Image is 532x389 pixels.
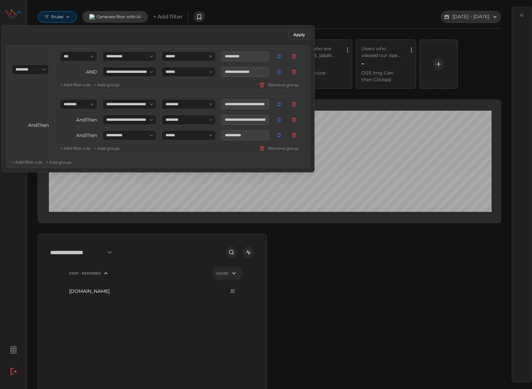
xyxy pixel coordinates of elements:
p: + Add group [94,82,119,88]
p: + Add filter rule [60,146,91,151]
p: + Add group [46,160,71,165]
div: Count [216,271,229,276]
p: + Add filter [153,13,182,21]
button: Convert to group [274,131,284,140]
p: AND [86,68,97,75]
button: Sort [101,269,111,278]
span: Apply [293,30,305,39]
button: Convert to group [274,115,284,124]
button: save predicate [433,58,444,70]
button: Remove rule [289,115,299,124]
button: Sort [229,269,239,278]
p: AndThen [76,116,97,123]
p: Self-Service Users [298,70,337,83]
p: 5 rules [51,14,63,20]
button: Expand chat panel [517,10,527,20]
div: 31 [209,283,256,300]
div: [DOMAIN_NAME] [69,283,205,300]
button: Apply [288,30,310,40]
button: Remove rule [289,131,299,140]
p: Users who are not yext, jabali... [298,45,337,59]
p: Users who viewed our open source image generation blog then clicked [361,45,401,59]
p: + Add filter rule [60,82,91,88]
p: AndThen [28,122,49,129]
p: OSS Img Gen then Clicked [361,70,401,83]
button: save predicate [194,11,205,23]
p: AndThen [76,132,97,139]
div: First - Referrer [69,271,100,276]
p: Remove group [268,82,299,88]
button: Remove rule [289,100,299,109]
button: Convert to group [274,100,284,109]
p: Remove group [268,146,299,151]
button: search [226,247,237,258]
button: Remove rule [289,52,299,61]
p: - [361,59,364,68]
p: Generate filter with AI [97,14,141,20]
button: open dashboard [243,247,254,258]
p: + Add filter rule [12,160,42,165]
button: [DATE] – [DATE] [441,11,501,23]
button: Convert to group [274,67,284,77]
img: AI [89,14,95,20]
button: Remove rule [289,67,299,77]
button: Convert to group [274,52,284,61]
p: + Add group [94,146,119,151]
